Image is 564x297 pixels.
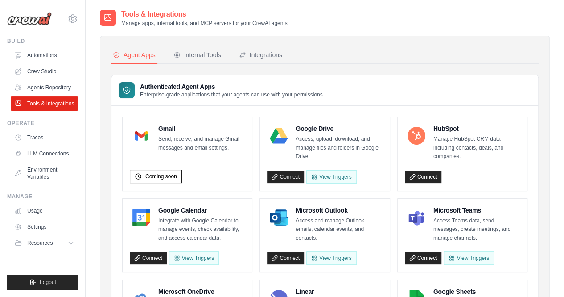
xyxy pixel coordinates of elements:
[113,50,156,59] div: Agent Apps
[11,220,78,234] a: Settings
[11,64,78,79] a: Crew Studio
[433,206,520,215] h4: Microsoft Teams
[306,251,356,265] : View Triggers
[132,209,150,226] img: Google Calendar Logo
[11,204,78,218] a: Usage
[296,124,382,133] h4: Google Drive
[158,217,245,243] p: Integrate with Google Calendar to manage events, check availability, and access calendar data.
[7,193,78,200] div: Manage
[270,127,288,145] img: Google Drive Logo
[405,252,442,264] a: Connect
[7,38,78,45] div: Build
[444,251,494,265] : View Triggers
[11,146,78,161] a: LLM Connections
[145,173,177,180] span: Coming soon
[296,135,382,161] p: Access, upload, download, and manage files and folders in Google Drive.
[169,251,219,265] button: View Triggers
[140,82,323,91] h3: Authenticated Agent Apps
[306,170,356,184] : View Triggers
[433,287,520,296] h4: Google Sheets
[296,217,382,243] p: Access and manage Outlook emails, calendar events, and contacts.
[140,91,323,98] p: Enterprise-grade applications that your agents can use with your permissions
[433,135,520,161] p: Manage HubSpot CRM data including contacts, deals, and companies.
[11,163,78,184] a: Environment Variables
[111,47,157,64] button: Agent Apps
[408,209,425,226] img: Microsoft Teams Logo
[267,252,304,264] a: Connect
[121,20,288,27] p: Manage apps, internal tools, and MCP servers for your CrewAI agents
[158,287,245,296] h4: Microsoft OneDrive
[405,171,442,183] a: Connect
[270,209,288,226] img: Microsoft Outlook Logo
[132,127,150,145] img: Gmail Logo
[239,50,282,59] div: Integrations
[7,275,78,290] button: Logout
[296,287,382,296] h4: Linear
[40,279,56,286] span: Logout
[408,127,425,145] img: HubSpot Logo
[11,48,78,63] a: Automations
[237,47,284,64] button: Integrations
[172,47,223,64] button: Internal Tools
[130,252,167,264] a: Connect
[158,135,245,152] p: Send, receive, and manage Gmail messages and email settings.
[27,239,53,247] span: Resources
[433,217,520,243] p: Access Teams data, send messages, create meetings, and manage channels.
[11,96,78,111] a: Tools & Integrations
[11,80,78,95] a: Agents Repository
[296,206,382,215] h4: Microsoft Outlook
[11,236,78,250] button: Resources
[158,206,245,215] h4: Google Calendar
[267,171,304,183] a: Connect
[173,50,221,59] div: Internal Tools
[7,12,52,25] img: Logo
[158,124,245,133] h4: Gmail
[433,124,520,133] h4: HubSpot
[121,9,288,20] h2: Tools & Integrations
[11,130,78,145] a: Traces
[7,120,78,127] div: Operate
